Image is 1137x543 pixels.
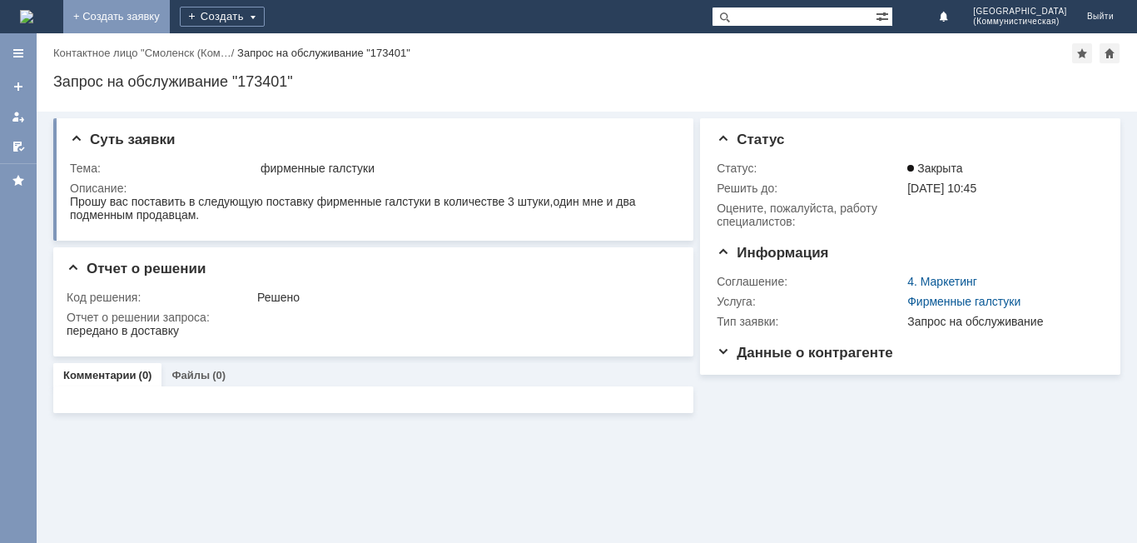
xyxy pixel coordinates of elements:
div: Oцените, пожалуйста, работу специалистов: [717,202,904,228]
div: Тип заявки: [717,315,904,328]
a: Комментарии [63,369,137,381]
span: Данные о контрагенте [717,345,893,361]
span: Суть заявки [70,132,175,147]
div: Решить до: [717,182,904,195]
div: / [53,47,237,59]
div: Создать [180,7,265,27]
span: Закрыта [907,162,962,175]
div: Код решения: [67,291,254,304]
a: Создать заявку [5,73,32,100]
span: (Коммунистическая) [973,17,1067,27]
img: logo [20,10,33,23]
a: 4. Маркетинг [907,275,977,288]
span: Расширенный поиск [876,7,892,23]
div: Статус: [717,162,904,175]
div: Услуга: [717,295,904,308]
span: Статус [717,132,784,147]
div: Отчет о решении запроса: [67,311,674,324]
a: Мои согласования [5,133,32,160]
div: (0) [212,369,226,381]
div: Добавить в избранное [1072,43,1092,63]
div: Тема: [70,162,257,175]
div: фирменные галстуки [261,162,671,175]
a: Файлы [171,369,210,381]
a: Контактное лицо "Смоленск (Ком… [53,47,231,59]
span: [GEOGRAPHIC_DATA] [973,7,1067,17]
div: (0) [139,369,152,381]
div: Запрос на обслуживание "173401" [53,73,1120,90]
div: Запрос на обслуживание [907,315,1096,328]
a: Мои заявки [5,103,32,130]
a: Перейти на домашнюю страницу [20,10,33,23]
div: Соглашение: [717,275,904,288]
span: Информация [717,245,828,261]
div: Запрос на обслуживание "173401" [237,47,410,59]
div: Решено [257,291,671,304]
a: Фирменные галстуки [907,295,1020,308]
div: Описание: [70,182,674,195]
span: Отчет о решении [67,261,206,276]
div: Сделать домашней страницей [1100,43,1120,63]
span: [DATE] 10:45 [907,182,976,195]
